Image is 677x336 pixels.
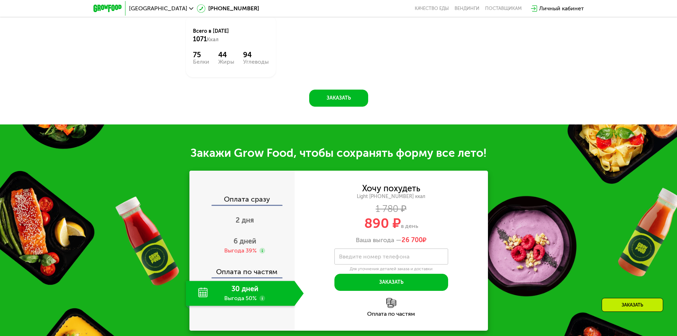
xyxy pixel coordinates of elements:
div: 75 [193,50,209,59]
span: Ккал [207,37,219,43]
div: Выгода 39% [224,247,257,255]
div: Заказать [602,298,663,312]
div: 44 [218,50,234,59]
button: Заказать [334,274,448,291]
div: поставщикам [485,6,522,11]
button: Заказать [309,90,368,107]
span: 6 дней [233,237,256,245]
div: Для уточнения деталей заказа и доставки [334,266,448,272]
span: 890 ₽ [364,215,401,231]
div: Оплата по частям [295,311,488,317]
a: Качество еды [415,6,449,11]
a: Вендинги [455,6,479,11]
div: Хочу похудеть [362,185,420,192]
div: Личный кабинет [539,4,584,13]
div: Ваша выгода — [295,236,488,244]
span: 2 дня [236,216,254,224]
div: Оплата по частям [190,261,295,277]
span: 26 700 [402,236,423,244]
div: Всего в [DATE] [193,28,269,43]
label: Введите номер телефона [339,255,409,258]
div: Углеводы [243,59,269,65]
div: Белки [193,59,209,65]
div: 1 780 ₽ [295,205,488,213]
div: Оплата сразу [190,196,295,205]
span: ₽ [402,236,426,244]
span: в день [401,223,418,229]
img: l6xcnZfty9opOoJh.png [386,298,396,308]
div: Жиры [218,59,234,65]
span: 1071 [193,35,207,43]
a: [PHONE_NUMBER] [197,4,259,13]
div: Light [PHONE_NUMBER] ккал [295,193,488,200]
div: 94 [243,50,269,59]
span: [GEOGRAPHIC_DATA] [129,6,187,11]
